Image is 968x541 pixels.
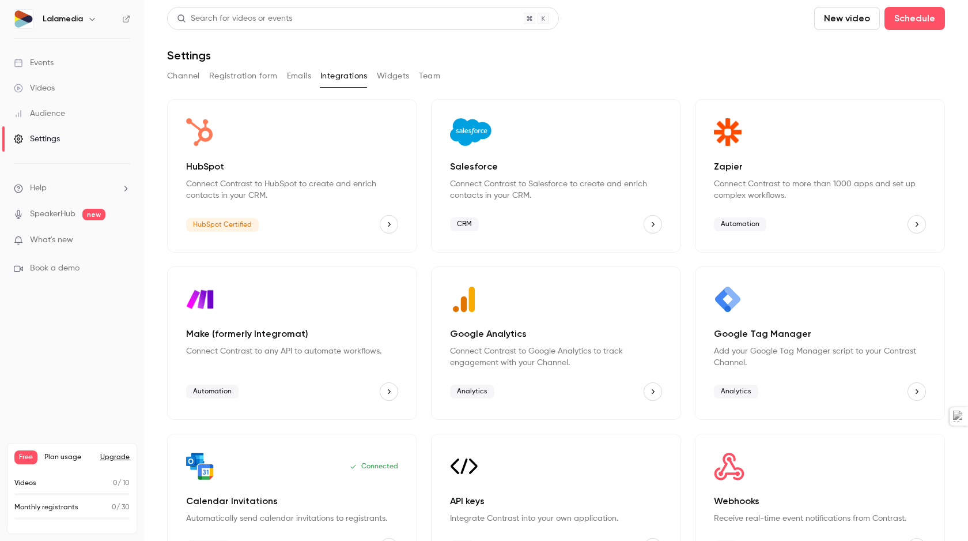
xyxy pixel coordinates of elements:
[113,478,130,489] p: / 10
[186,218,259,232] span: HubSpot Certified
[186,160,398,174] p: HubSpot
[450,327,662,341] p: Google Analytics
[82,209,105,220] span: new
[377,67,410,85] button: Widgets
[30,234,73,246] span: What's new
[186,513,398,524] p: Automatically send calendar invitations to registrants.
[30,182,47,194] span: Help
[112,504,116,511] span: 0
[419,67,441,85] button: Team
[287,67,311,85] button: Emails
[450,345,662,369] p: Connect Contrast to Google Analytics to track engagement with your Channel.
[14,502,78,513] p: Monthly registrants
[644,215,662,234] button: Salesforce
[14,108,65,119] div: Audience
[30,208,75,220] a: SpeakerHub
[714,327,926,341] p: Google Tag Manager
[907,382,926,401] button: Google Tag Manager
[14,478,36,489] p: Videos
[814,7,880,30] button: New video
[186,345,398,357] p: Connect Contrast to any API to automate workflows.
[714,160,926,174] p: Zapier
[14,450,37,464] span: Free
[907,215,926,234] button: Zapier
[450,385,494,399] span: Analytics
[30,262,80,275] span: Book a demo
[100,453,130,462] button: Upgrade
[186,385,239,399] span: Automation
[186,327,398,341] p: Make (formerly Integromat)
[43,13,83,25] h6: Lalamedia
[380,215,398,234] button: HubSpot
[450,513,662,524] p: Integrate Contrast into your own application.
[714,345,926,369] p: Add your Google Tag Manager script to your Contrast Channel.
[44,453,93,462] span: Plan usage
[167,99,417,253] div: HubSpot
[320,67,368,85] button: Integrations
[714,494,926,508] p: Webhooks
[695,266,945,420] div: Google Tag Manager
[350,462,398,471] p: Connected
[112,502,130,513] p: / 30
[209,67,278,85] button: Registration form
[167,48,211,62] h1: Settings
[167,67,200,85] button: Channel
[714,178,926,201] p: Connect Contrast to more than 1000 apps and set up complex workflows.
[380,382,398,401] button: Make (formerly Integromat)
[113,480,118,487] span: 0
[695,99,945,253] div: Zapier
[714,513,926,524] p: Receive real-time event notifications from Contrast.
[116,235,130,246] iframe: Noticeable Trigger
[186,178,398,201] p: Connect Contrast to HubSpot to create and enrich contacts in your CRM.
[14,82,55,94] div: Videos
[177,13,292,25] div: Search for videos or events
[644,382,662,401] button: Google Analytics
[431,99,681,253] div: Salesforce
[714,217,766,231] span: Automation
[450,178,662,201] p: Connect Contrast to Salesforce to create and enrich contacts in your CRM.
[167,266,417,420] div: Make (formerly Integromat)
[450,494,662,508] p: API keys
[714,385,758,399] span: Analytics
[450,160,662,174] p: Salesforce
[431,266,681,420] div: Google Analytics
[14,57,54,69] div: Events
[14,182,130,194] li: help-dropdown-opener
[14,10,33,28] img: Lalamedia
[186,494,398,508] p: Calendar Invitations
[450,217,479,231] span: CRM
[14,133,60,145] div: Settings
[884,7,945,30] button: Schedule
